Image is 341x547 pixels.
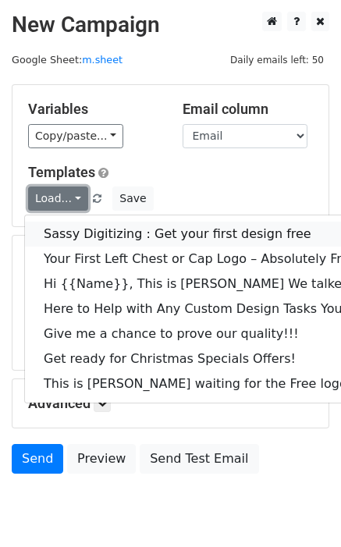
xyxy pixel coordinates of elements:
a: m.sheet [82,54,123,66]
h5: Email column [183,101,314,118]
h5: Variables [28,101,159,118]
a: Copy/paste... [28,124,123,148]
small: Google Sheet: [12,54,123,66]
a: Send Test Email [140,444,258,474]
h5: Advanced [28,395,313,412]
h2: New Campaign [12,12,329,38]
span: Daily emails left: 50 [225,52,329,69]
a: Daily emails left: 50 [225,54,329,66]
a: Send [12,444,63,474]
button: Save [112,186,153,211]
a: Load... [28,186,88,211]
iframe: Chat Widget [263,472,341,547]
a: Preview [67,444,136,474]
a: Templates [28,164,95,180]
